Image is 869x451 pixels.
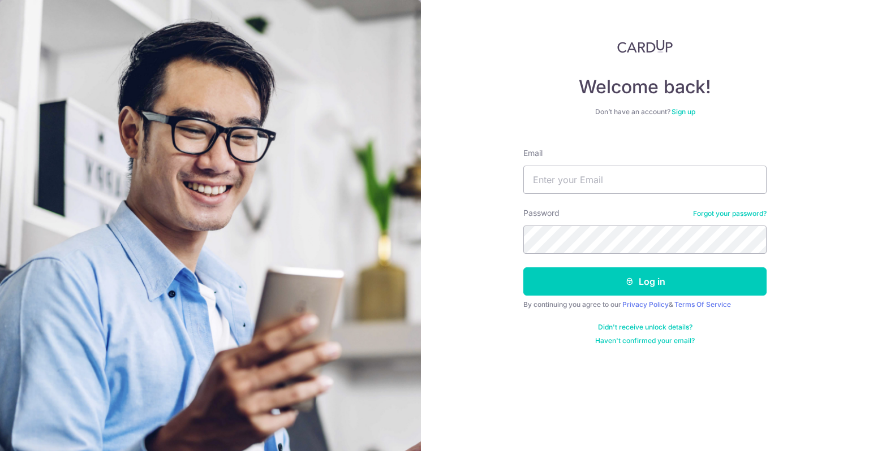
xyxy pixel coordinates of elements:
[523,76,767,98] h4: Welcome back!
[622,300,669,309] a: Privacy Policy
[598,323,692,332] a: Didn't receive unlock details?
[523,207,560,219] label: Password
[523,166,767,194] input: Enter your Email
[672,107,695,116] a: Sign up
[523,300,767,309] div: By continuing you agree to our &
[674,300,731,309] a: Terms Of Service
[523,107,767,116] div: Don’t have an account?
[523,267,767,296] button: Log in
[617,40,673,53] img: CardUp Logo
[595,336,695,345] a: Haven't confirmed your email?
[693,209,767,218] a: Forgot your password?
[523,148,543,159] label: Email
